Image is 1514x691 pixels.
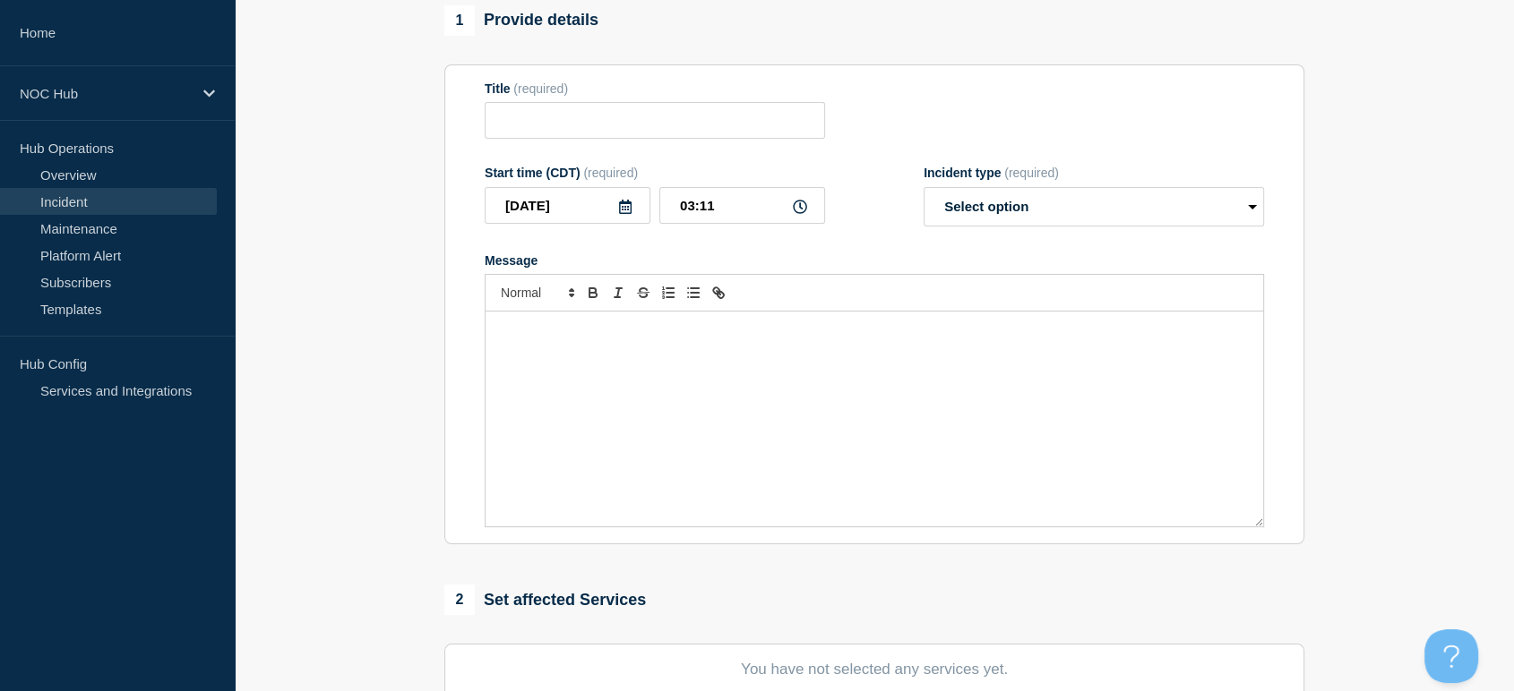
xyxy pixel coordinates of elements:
[485,661,1264,678] p: You have not selected any services yet.
[20,86,192,101] p: NOC Hub
[493,282,581,303] span: Font size
[606,282,631,303] button: Toggle italic text
[1004,166,1059,180] span: (required)
[485,253,1264,268] div: Message
[659,187,825,224] input: HH:MM
[681,282,706,303] button: Toggle bulleted list
[485,81,825,96] div: Title
[444,584,475,615] span: 2
[656,282,681,303] button: Toggle ordered list
[581,282,606,303] button: Toggle bold text
[706,282,731,303] button: Toggle link
[444,5,598,36] div: Provide details
[1424,629,1478,683] iframe: Help Scout Beacon - Open
[513,81,568,96] span: (required)
[485,166,825,180] div: Start time (CDT)
[924,187,1264,226] select: Incident type
[485,187,650,224] input: YYYY-MM-DD
[583,166,638,180] span: (required)
[486,311,1263,526] div: Message
[444,5,475,36] span: 1
[444,584,646,615] div: Set affected Services
[924,166,1264,180] div: Incident type
[485,102,825,139] input: Title
[631,282,656,303] button: Toggle strikethrough text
